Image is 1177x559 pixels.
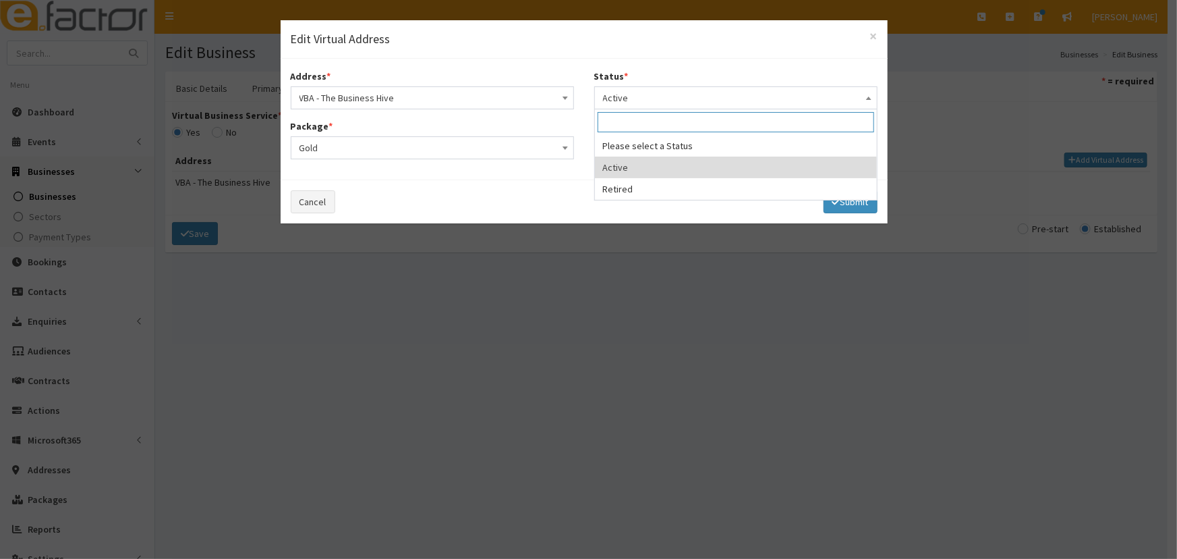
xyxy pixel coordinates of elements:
label: Package [291,119,333,133]
label: Status [594,70,629,83]
span: Active [603,88,869,107]
li: Active [595,157,877,178]
span: VBA - The Business Hive [291,86,574,109]
span: Gold [291,136,574,159]
span: VBA - The Business Hive [299,88,565,107]
label: Address [291,70,331,83]
span: Active [594,86,878,109]
button: Cancel [291,190,335,213]
span: Gold [299,138,565,157]
button: Submit [824,190,878,213]
span: × [870,27,878,45]
button: Close [870,29,878,43]
h4: Edit Virtual Address [291,30,878,48]
li: Retired [595,178,877,200]
li: Please select a Status [595,135,877,157]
